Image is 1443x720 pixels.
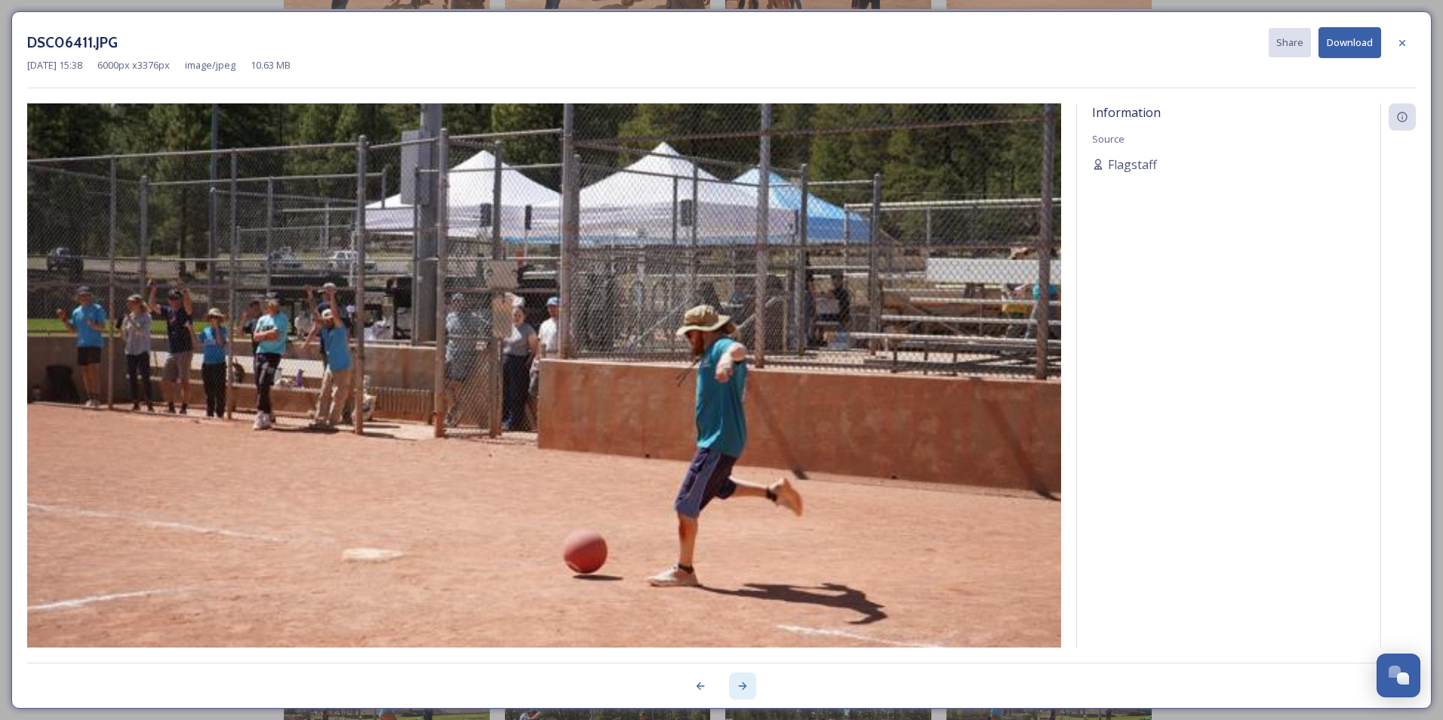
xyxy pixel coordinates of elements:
[1269,28,1311,57] button: Share
[1318,27,1381,58] button: Download
[97,58,170,72] span: 6000 px x 3376 px
[251,58,291,72] span: 10.63 MB
[1092,104,1161,121] span: Information
[1377,654,1420,697] button: Open Chat
[27,103,1061,685] img: a401bf16-7efc-4e5e-8146-a7eda6c69dd0.jpg
[27,32,118,54] h3: DSC06411.JPG
[185,58,235,72] span: image/jpeg
[27,58,82,72] span: [DATE] 15:38
[1108,155,1157,174] span: Flagstaff
[1092,132,1125,146] span: Source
